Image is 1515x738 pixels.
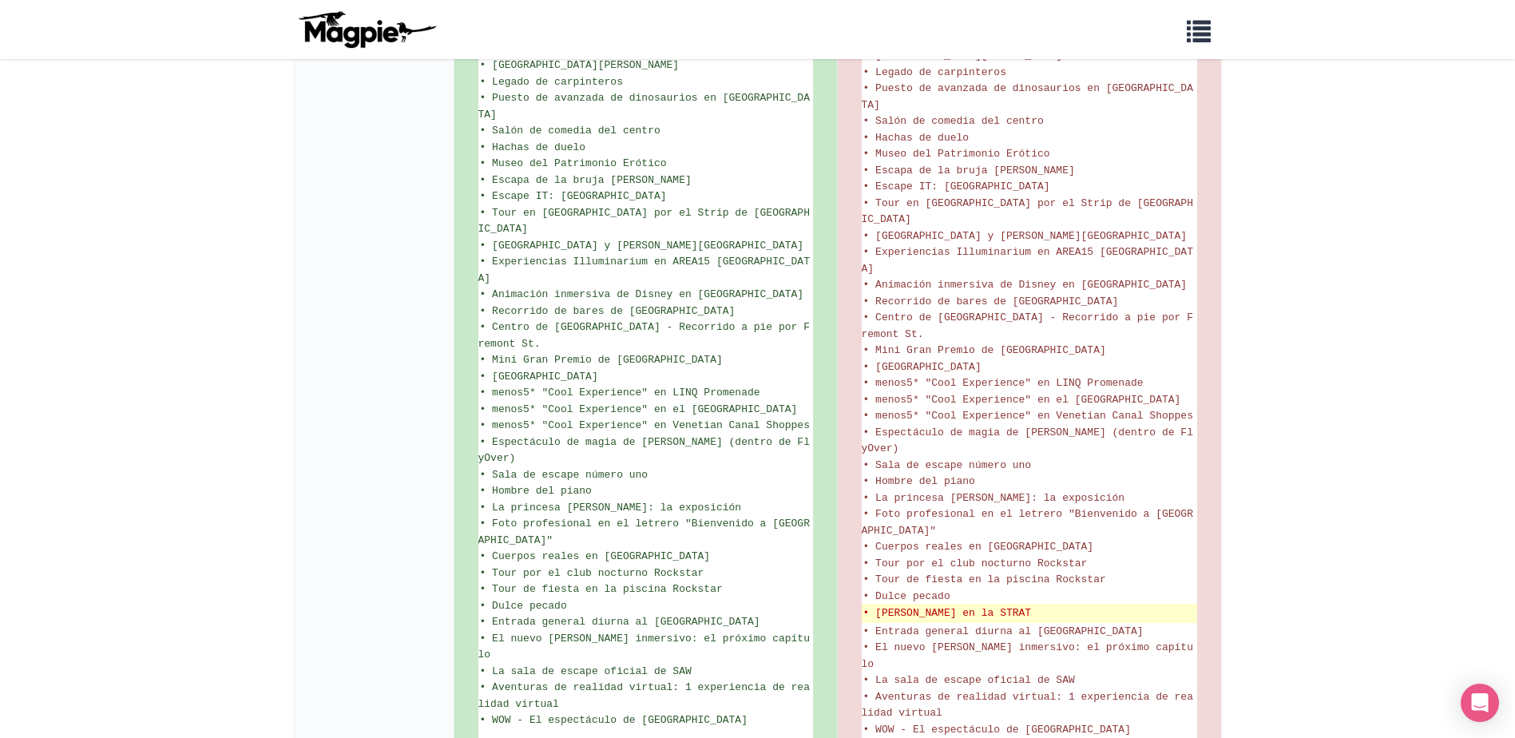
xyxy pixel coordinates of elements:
[480,190,667,202] span: • Escape IT: [GEOGRAPHIC_DATA]
[480,354,723,366] span: • Mini Gran Premio de [GEOGRAPHIC_DATA]
[480,59,680,71] span: • [GEOGRAPHIC_DATA][PERSON_NAME]
[863,377,1144,389] span: • menos5* "Cool Experience" en LINQ Promenade
[862,641,1193,670] span: • El nuevo [PERSON_NAME] inmersivo: el próximo capítulo
[480,174,692,186] span: • Escapa de la bruja [PERSON_NAME]
[478,92,810,121] span: • Puesto de avanzada de dinosaurios en [GEOGRAPHIC_DATA]
[863,605,1196,621] del: • [PERSON_NAME] en la STRAT
[478,633,810,661] span: • El nuevo [PERSON_NAME] inmersivo: el próximo capítulo
[478,321,810,350] span: • Centro de [GEOGRAPHIC_DATA] - Recorrido a pie por Fremont St.
[863,724,1131,736] span: • WOW - El espectáculo de [GEOGRAPHIC_DATA]
[863,148,1050,160] span: • Museo del Patrimonio Erótico
[863,230,1188,242] span: • [GEOGRAPHIC_DATA] y [PERSON_NAME][GEOGRAPHIC_DATA]
[480,616,760,628] span: • Entrada general diurna al [GEOGRAPHIC_DATA]
[862,427,1193,455] span: • Espectáculo de magia de [PERSON_NAME] (dentro de FlyOver)
[863,459,1032,471] span: • Sala de escape número uno
[480,583,723,595] span: • Tour de fiesta en la piscina Rockstar
[480,371,598,383] span: • [GEOGRAPHIC_DATA]
[1461,684,1499,722] div: Abra Intercom Messenger
[862,311,1193,340] span: • Centro de [GEOGRAPHIC_DATA] - Recorrido a pie por Fremont St.
[863,394,1181,406] span: • menos5* "Cool Experience" en el [GEOGRAPHIC_DATA]
[863,279,1188,291] span: • Animación inmersiva de Disney en [GEOGRAPHIC_DATA]
[862,197,1193,226] span: • Tour en [GEOGRAPHIC_DATA] por el Strip de [GEOGRAPHIC_DATA]
[863,492,1125,504] span: • La princesa [PERSON_NAME]: la exposición
[480,403,798,415] span: • menos5* "Cool Experience" en el [GEOGRAPHIC_DATA]
[295,10,438,49] img: logo-ab69f6fb50320c5b225c76a69d11143b.png
[862,691,1193,720] span: • Aventuras de realidad virtual: 1 experiencia de realidad virtual
[480,305,736,317] span: • Recorrido de bares de [GEOGRAPHIC_DATA]
[478,681,810,710] span: • Aventuras de realidad virtual: 1 experiencia de realidad virtual
[862,246,1193,275] span: • Experiencias Illuminarium en AREA15 [GEOGRAPHIC_DATA]
[480,600,567,612] span: • Dulce pecado
[863,296,1119,307] span: • Recorrido de bares de [GEOGRAPHIC_DATA]
[480,567,704,579] span: • Tour por el club nocturno Rockstar
[863,66,1006,78] span: • Legado de carpinteros
[480,288,804,300] span: • Animación inmersiva de Disney en [GEOGRAPHIC_DATA]
[863,410,1193,422] span: • menos5* "Cool Experience" en Venetian Canal Shoppes
[863,475,975,487] span: • Hombre del piano
[480,387,760,399] span: • menos5* "Cool Experience" en LINQ Promenade
[863,541,1094,553] span: • Cuerpos reales en [GEOGRAPHIC_DATA]
[863,132,970,144] span: • Hachas de duelo
[480,665,692,677] span: • La sala de escape oficial de SAW
[478,436,810,465] span: • Espectáculo de magia de [PERSON_NAME] (dentro de FlyOver)
[863,181,1050,192] span: • Escape IT: [GEOGRAPHIC_DATA]
[480,125,660,137] span: • Salón de comedia del centro
[863,557,1088,569] span: • Tour por el club nocturno Rockstar
[480,714,748,726] span: • WOW - El espectáculo de [GEOGRAPHIC_DATA]
[478,256,810,284] span: • Experiencias Illuminarium en AREA15 [GEOGRAPHIC_DATA]
[478,518,810,546] span: • Foto profesional en el letrero "Bienvenido a [GEOGRAPHIC_DATA]"
[863,344,1106,356] span: • Mini Gran Premio de [GEOGRAPHIC_DATA]
[480,141,586,153] span: • Hachas de duelo
[862,508,1193,537] span: • Foto profesional en el letrero "Bienvenido a [GEOGRAPHIC_DATA]"
[480,157,667,169] span: • Museo del Patrimonio Erótico
[480,550,711,562] span: • Cuerpos reales en [GEOGRAPHIC_DATA]
[480,469,648,481] span: • Sala de escape número uno
[478,207,810,236] span: • Tour en [GEOGRAPHIC_DATA] por el Strip de [GEOGRAPHIC_DATA]
[480,485,592,497] span: • Hombre del piano
[863,590,950,602] span: • Dulce pecado
[863,361,982,373] span: • [GEOGRAPHIC_DATA]
[863,573,1106,585] span: • Tour de fiesta en la piscina Rockstar
[480,502,742,514] span: • La princesa [PERSON_NAME]: la exposición
[863,165,1075,177] span: • Escapa de la bruja [PERSON_NAME]
[480,240,804,252] span: • [GEOGRAPHIC_DATA] y [PERSON_NAME][GEOGRAPHIC_DATA]
[863,674,1075,686] span: • La sala de escape oficial de SAW
[862,82,1193,111] span: • Puesto de avanzada de dinosaurios en [GEOGRAPHIC_DATA]
[863,625,1144,637] span: • Entrada general diurna al [GEOGRAPHIC_DATA]
[480,419,810,431] span: • menos5* "Cool Experience" en Venetian Canal Shoppes
[863,115,1044,127] span: • Salón de comedia del centro
[480,76,623,88] span: • Legado de carpinteros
